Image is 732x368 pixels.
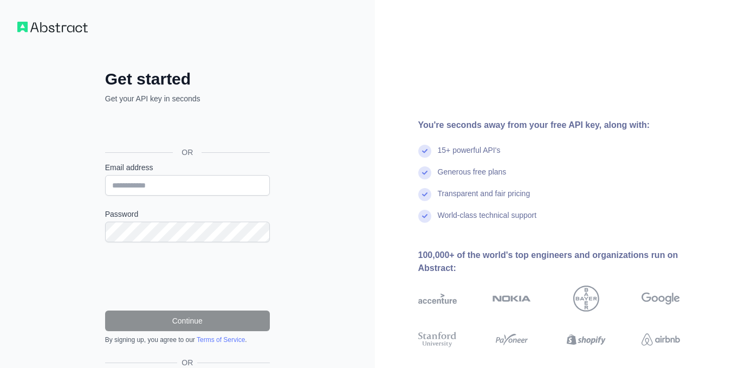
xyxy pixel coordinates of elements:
[418,330,457,350] img: stanford university
[493,330,531,350] img: payoneer
[438,210,537,231] div: World-class technical support
[438,145,501,166] div: 15+ powerful API's
[438,166,507,188] div: Generous free plans
[197,336,245,344] a: Terms of Service
[418,166,431,179] img: check mark
[438,188,530,210] div: Transparent and fair pricing
[642,286,680,312] img: google
[418,286,457,312] img: accenture
[418,210,431,223] img: check mark
[173,147,202,158] span: OR
[105,69,270,89] h2: Get started
[493,286,531,312] img: nokia
[573,286,599,312] img: bayer
[105,93,270,104] p: Get your API key in seconds
[105,209,270,219] label: Password
[418,145,431,158] img: check mark
[105,311,270,331] button: Continue
[567,330,605,350] img: shopify
[418,188,431,201] img: check mark
[17,22,88,33] img: Workflow
[105,162,270,173] label: Email address
[105,255,270,298] iframe: reCAPTCHA
[642,330,680,350] img: airbnb
[177,357,197,368] span: OR
[100,116,273,140] iframe: Botão "Fazer login com o Google"
[418,249,715,275] div: 100,000+ of the world's top engineers and organizations run on Abstract:
[418,119,715,132] div: You're seconds away from your free API key, along with:
[105,335,270,344] div: By signing up, you agree to our .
